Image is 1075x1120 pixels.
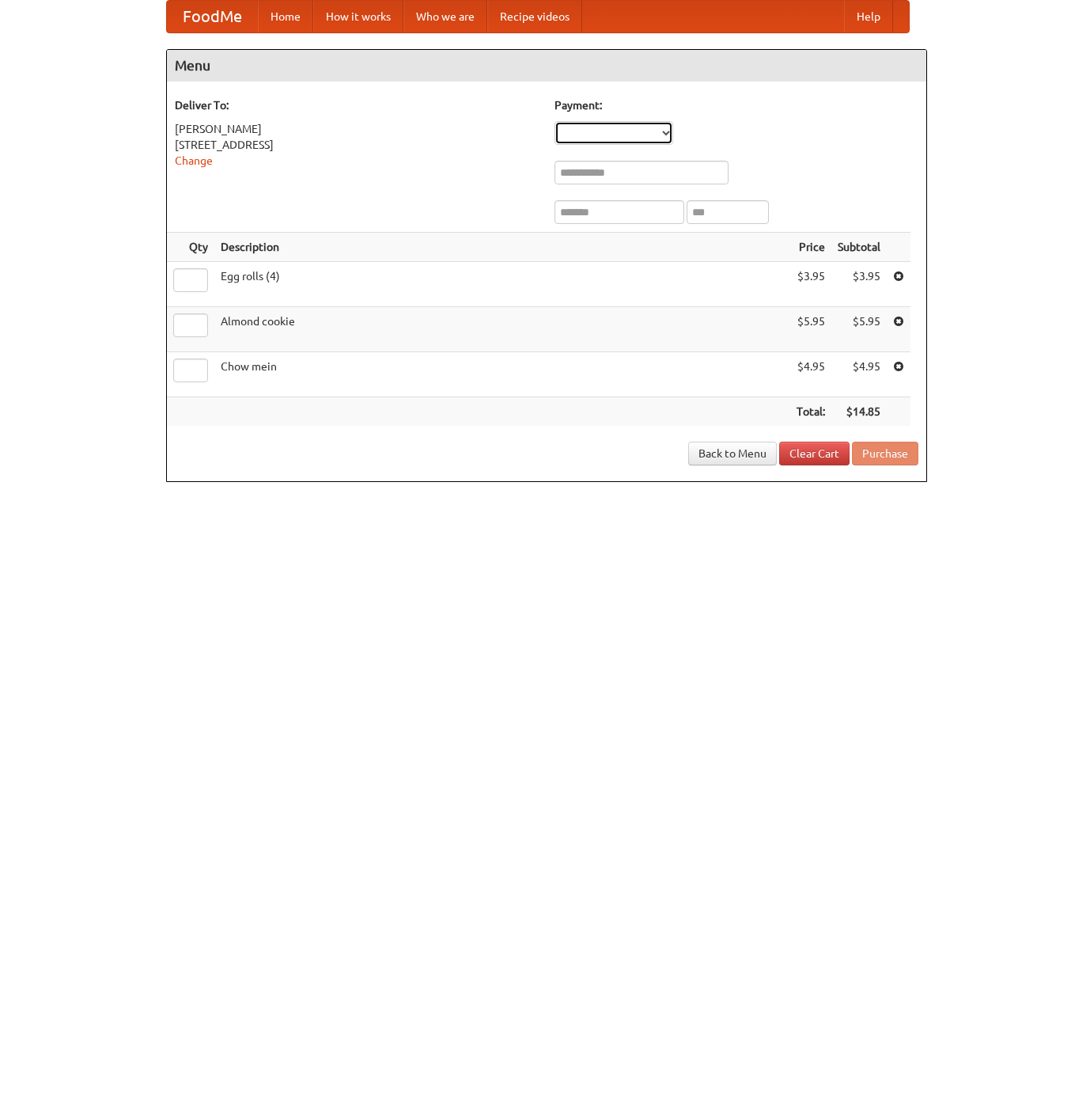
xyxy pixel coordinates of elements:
td: Egg rolls (4) [214,262,790,307]
th: Total: [790,397,831,427]
a: Who we are [403,1,487,32]
th: Qty [167,233,214,262]
div: [PERSON_NAME] [175,121,539,137]
td: Chow mein [214,352,790,397]
a: Home [258,1,313,32]
a: Change [175,154,213,167]
h5: Deliver To: [175,97,539,113]
button: Purchase [852,442,918,465]
h4: Menu [167,50,926,82]
h5: Payment: [555,97,918,113]
a: Clear Cart [779,442,850,465]
a: Recipe videos [487,1,582,32]
th: $14.85 [831,397,887,427]
td: Almond cookie [214,307,790,352]
a: Back to Menu [688,442,777,465]
td: $5.95 [831,307,887,352]
th: Description [214,233,790,262]
div: [STREET_ADDRESS] [175,137,539,153]
th: Subtotal [831,233,887,262]
td: $4.95 [790,352,831,397]
a: How it works [313,1,403,32]
td: $4.95 [831,352,887,397]
td: $3.95 [831,262,887,307]
a: FoodMe [167,1,258,32]
th: Price [790,233,831,262]
a: Help [844,1,893,32]
td: $5.95 [790,307,831,352]
td: $3.95 [790,262,831,307]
